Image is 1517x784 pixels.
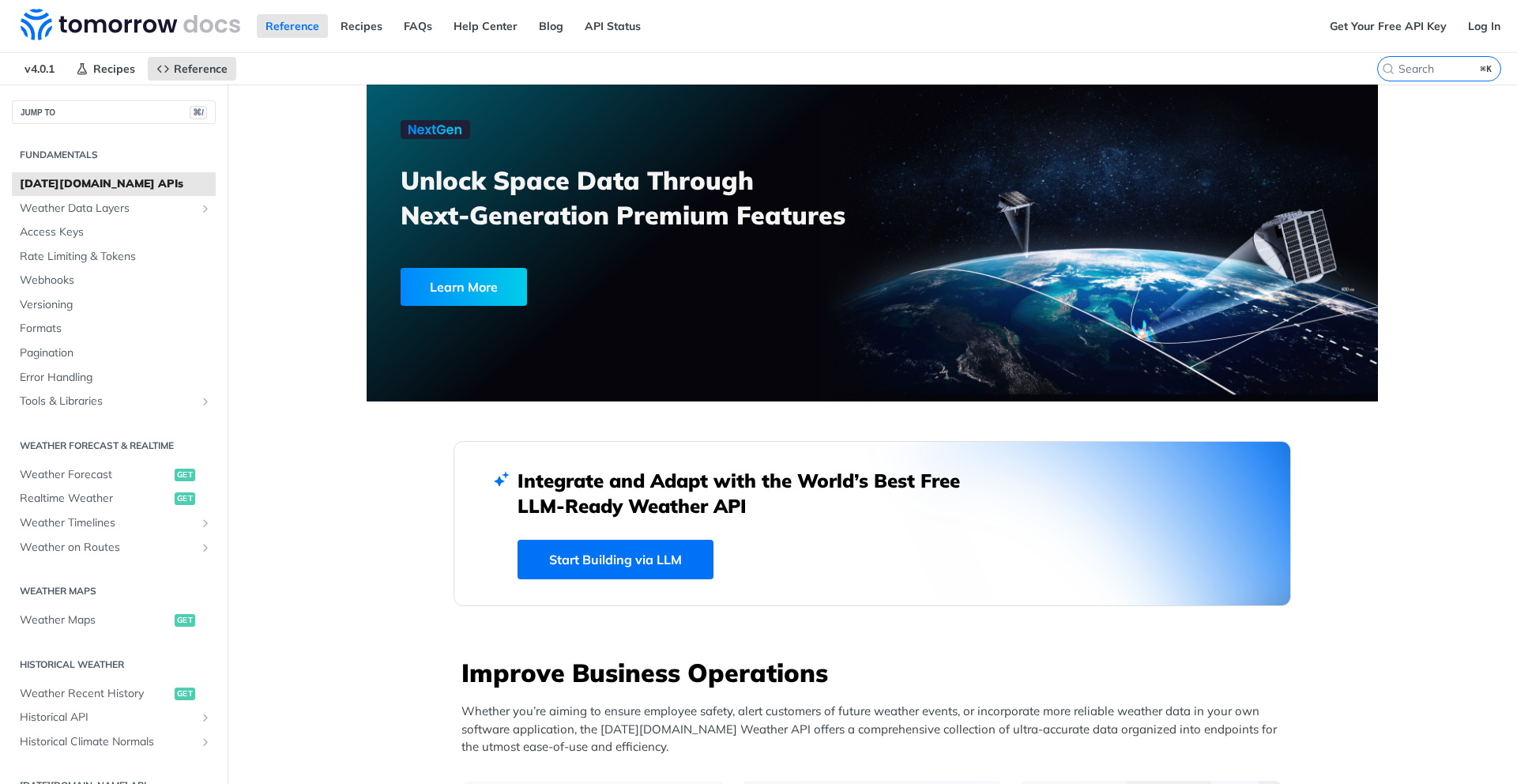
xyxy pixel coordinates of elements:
div: Learn More [401,268,527,306]
button: Show subpages for Historical Climate Normals [199,736,212,748]
a: Historical Climate NormalsShow subpages for Historical Climate Normals [12,730,216,754]
h2: Weather Forecast & realtime [12,439,216,453]
span: get [175,469,195,481]
h3: Improve Business Operations [461,655,1291,690]
a: Error Handling [12,366,216,390]
kbd: ⌘K [1477,61,1496,77]
svg: Search [1382,62,1395,75]
span: [DATE][DOMAIN_NAME] APIs [20,176,212,192]
span: Versioning [20,297,212,313]
span: get [175,688,195,700]
a: Reference [257,14,328,38]
span: get [175,614,195,627]
a: Rate Limiting & Tokens [12,245,216,269]
h2: Integrate and Adapt with the World’s Best Free LLM-Ready Weather API [518,468,984,518]
span: Weather Data Layers [20,201,195,217]
button: JUMP TO⌘/ [12,100,216,124]
a: Weather Mapsget [12,609,216,632]
span: v4.0.1 [16,57,63,81]
a: Realtime Weatherget [12,487,216,511]
span: Weather Forecast [20,467,171,483]
span: Historical Climate Normals [20,734,195,750]
span: Tools & Libraries [20,394,195,409]
a: Pagination [12,341,216,365]
h2: Fundamentals [12,148,216,162]
a: Webhooks [12,269,216,292]
span: Reference [174,62,228,76]
a: Historical APIShow subpages for Historical API [12,706,216,729]
span: Weather on Routes [20,540,195,556]
button: Show subpages for Weather Timelines [199,517,212,530]
p: Whether you’re aiming to ensure employee safety, alert customers of future weather events, or inc... [461,703,1291,756]
span: ⌘/ [190,106,207,119]
button: Show subpages for Tools & Libraries [199,395,212,408]
a: Weather Forecastget [12,463,216,487]
span: Access Keys [20,224,212,240]
a: Tools & LibrariesShow subpages for Tools & Libraries [12,390,216,413]
a: Weather Recent Historyget [12,682,216,706]
h3: Unlock Space Data Through Next-Generation Premium Features [401,163,890,232]
span: Weather Recent History [20,686,171,702]
span: Rate Limiting & Tokens [20,249,212,265]
span: Formats [20,321,212,337]
button: Show subpages for Weather Data Layers [199,202,212,215]
a: Versioning [12,293,216,317]
a: Weather on RoutesShow subpages for Weather on Routes [12,536,216,560]
img: Tomorrow.io Weather API Docs [21,9,240,40]
span: Pagination [20,345,212,361]
span: Weather Maps [20,612,171,628]
span: Error Handling [20,370,212,386]
a: Get Your Free API Key [1321,14,1455,38]
a: Formats [12,317,216,341]
a: Help Center [445,14,526,38]
a: Log In [1459,14,1509,38]
span: get [175,492,195,505]
a: Weather Data LayersShow subpages for Weather Data Layers [12,197,216,220]
a: [DATE][DOMAIN_NAME] APIs [12,172,216,196]
a: Blog [530,14,572,38]
a: Reference [148,57,236,81]
a: Start Building via LLM [518,540,713,579]
a: Access Keys [12,220,216,244]
h2: Historical Weather [12,658,216,672]
span: Webhooks [20,273,212,288]
img: NextGen [401,120,470,139]
span: Recipes [93,62,135,76]
span: Weather Timelines [20,515,195,531]
a: FAQs [395,14,441,38]
span: Realtime Weather [20,491,171,507]
button: Show subpages for Weather on Routes [199,541,212,554]
a: Weather TimelinesShow subpages for Weather Timelines [12,511,216,535]
span: Historical API [20,710,195,726]
a: Recipes [67,57,144,81]
button: Show subpages for Historical API [199,711,212,724]
a: Learn More [401,268,792,306]
h2: Weather Maps [12,584,216,598]
a: Recipes [332,14,391,38]
a: API Status [576,14,649,38]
